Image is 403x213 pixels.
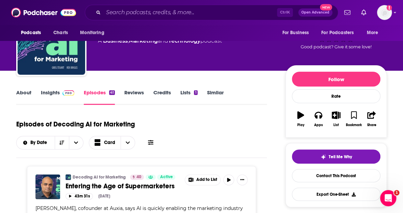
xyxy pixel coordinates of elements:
[53,28,68,38] span: Charts
[207,89,224,105] a: Similar
[292,149,380,164] button: tell me why sparkleTell Me Why
[98,37,222,45] div: A podcast
[317,26,363,39] button: open menu
[314,123,323,127] div: Apps
[136,174,141,181] span: 40
[301,44,372,49] span: Good podcast? Give it some love!
[380,190,396,206] iframe: Intercom live chat
[69,136,83,149] button: open menu
[84,89,115,105] a: Episodes41
[98,194,110,198] div: [DATE]
[321,28,354,38] span: For Podcasters
[386,5,392,10] svg: Add a profile image
[30,140,49,145] span: By Date
[17,140,55,145] button: open menu
[62,90,74,96] img: Podchaser Pro
[124,89,144,105] a: Reviews
[292,169,380,182] a: Contact This Podcast
[327,107,345,131] button: List
[292,107,309,131] button: Play
[292,188,380,201] button: Export One-Sheet
[35,174,60,199] img: Entering the Age of Supermarketers
[367,123,376,127] div: Share
[89,136,135,149] button: Choose View
[80,28,104,38] span: Monitoring
[237,174,248,185] button: Show More Button
[367,28,378,38] span: More
[298,8,332,17] button: Open AdvancedNew
[394,190,399,195] span: 1
[66,193,93,199] button: 43m 31s
[66,182,180,190] a: Entering the Age of Supermarketers
[130,174,144,180] a: 40
[277,8,293,17] span: Ctrl K
[321,154,326,160] img: tell me why sparkle
[11,6,76,19] img: Podchaser - Follow, Share and Rate Podcasts
[16,26,50,39] button: open menu
[329,154,352,160] span: Tell Me Why
[185,175,220,185] button: Show More Button
[16,136,83,149] h2: Choose List sort
[73,174,126,180] a: Decoding AI for Marketing
[85,5,338,20] div: Search podcasts, credits, & more...
[157,174,175,180] a: Active
[153,89,171,105] a: Credits
[377,5,392,20] button: Show profile menu
[297,123,304,127] div: Play
[292,72,380,87] button: Follow
[104,140,115,145] span: Card
[180,89,197,105] a: Lists1
[109,90,115,95] div: 41
[16,89,31,105] a: About
[75,26,113,39] button: open menu
[377,5,392,20] img: User Profile
[346,123,362,127] div: Bookmark
[320,4,332,10] span: New
[41,89,74,105] a: InsightsPodchaser Pro
[277,26,317,39] button: open menu
[342,7,353,18] a: Show notifications dropdown
[18,7,85,75] img: Decoding AI for Marketing
[55,136,69,149] button: Sort Direction
[377,5,392,20] span: Logged in as egilfenbaum
[292,89,380,103] div: Rate
[345,107,362,131] button: Bookmark
[49,26,72,39] a: Charts
[362,26,387,39] button: open menu
[333,123,339,127] div: List
[194,90,197,95] div: 1
[16,120,135,128] h1: Episodes of Decoding AI for Marketing
[103,7,277,18] input: Search podcasts, credits, & more...
[21,28,41,38] span: Podcasts
[196,177,217,182] span: Add to List
[66,182,175,190] span: Entering the Age of Supermarketers
[301,11,329,14] span: Open Advanced
[309,107,327,131] button: Apps
[358,7,369,18] a: Show notifications dropdown
[363,107,380,131] button: Share
[282,28,309,38] span: For Business
[160,174,173,181] span: Active
[66,174,71,180] img: Decoding AI for Marketing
